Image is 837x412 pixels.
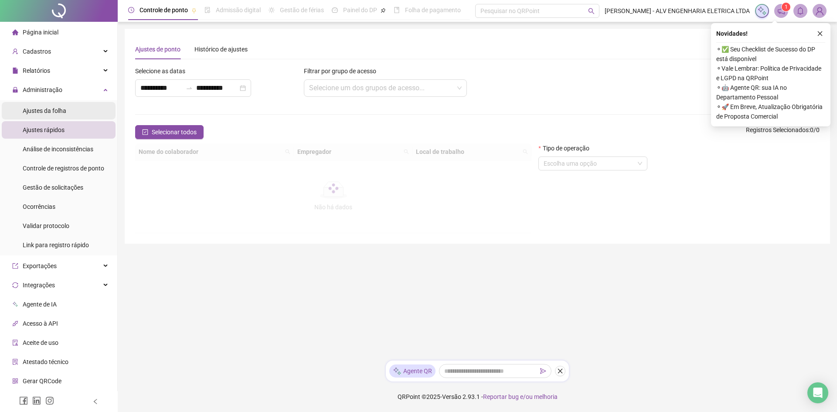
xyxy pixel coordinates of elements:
div: Agente QR [389,364,436,378]
span: Controle de registros de ponto [23,165,104,172]
span: Atestado técnico [23,358,68,365]
span: [PERSON_NAME] - ALV ENGENHARIA ELETRICA LTDA [605,6,750,16]
span: home [12,29,18,35]
span: Acesso à API [23,320,58,327]
button: Selecionar todos [135,125,204,139]
span: Reportar bug e/ou melhoria [483,393,558,400]
span: export [12,263,18,269]
span: api [12,320,18,327]
div: Histórico de ajustes [194,44,248,54]
span: user-add [12,48,18,54]
span: Ocorrências [23,203,55,210]
span: left [92,398,99,405]
span: clock-circle [128,7,134,13]
span: book [394,7,400,13]
span: close [817,31,823,37]
span: audit [12,340,18,346]
label: Tipo de operação [538,143,595,153]
span: Exportações [23,262,57,269]
span: instagram [45,396,54,405]
footer: QRPoint © 2025 - 2.93.1 - [118,381,837,412]
span: to [186,85,193,92]
span: check-square [142,129,148,135]
span: file [12,68,18,74]
span: sun [269,7,275,13]
span: bell [796,7,804,15]
span: Aceite de uso [23,339,58,346]
span: search [588,8,595,14]
span: send [540,368,546,374]
span: Painel do DP [343,7,377,14]
span: ⚬ ✅ Seu Checklist de Sucesso do DP está disponível [716,44,825,64]
img: sparkle-icon.fc2bf0ac1784a2077858766a79e2daf3.svg [757,6,767,16]
span: Registros Selecionados [746,126,809,133]
span: Versão [442,393,461,400]
span: Agente de IA [23,301,57,308]
span: ⚬ 🤖 Agente QR: sua IA no Departamento Pessoal [716,83,825,102]
span: Folha de pagamento [405,7,461,14]
span: Validar protocolo [23,222,69,229]
span: Análise de inconsistências [23,146,93,153]
span: Gestão de férias [280,7,324,14]
span: close [557,368,563,374]
span: qrcode [12,378,18,384]
span: ⚬ Vale Lembrar: Política de Privacidade e LGPD na QRPoint [716,64,825,83]
span: Integrações [23,282,55,289]
span: Cadastros [23,48,51,55]
span: Administração [23,86,62,93]
span: swap-right [186,85,193,92]
span: Página inicial [23,29,58,36]
span: linkedin [32,396,41,405]
span: Gerar QRCode [23,378,61,385]
span: : 0 / 0 [746,125,820,139]
span: Controle de ponto [139,7,188,14]
span: pushpin [381,8,386,13]
div: Ajustes de ponto [135,44,180,54]
span: facebook [19,396,28,405]
label: Selecione as datas [135,66,191,76]
span: notification [777,7,785,15]
span: Admissão digital [216,7,261,14]
span: Gestão de solicitações [23,184,83,191]
span: sync [12,282,18,288]
span: Ajustes da folha [23,107,66,114]
label: Filtrar por grupo de acesso [304,66,382,76]
span: ⚬ 🚀 Em Breve, Atualização Obrigatória de Proposta Comercial [716,102,825,121]
div: Open Intercom Messenger [807,382,828,403]
span: Link para registro rápido [23,242,89,249]
span: 1 [785,4,788,10]
span: Relatórios [23,67,50,74]
span: solution [12,359,18,365]
img: 82375 [813,4,826,17]
img: sparkle-icon.fc2bf0ac1784a2077858766a79e2daf3.svg [393,367,401,376]
span: dashboard [332,7,338,13]
span: lock [12,87,18,93]
span: Novidades ! [716,29,748,38]
sup: 1 [782,3,790,11]
span: pushpin [191,8,197,13]
span: Ajustes rápidos [23,126,65,133]
span: file-done [204,7,211,13]
span: Selecionar todos [152,127,197,137]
